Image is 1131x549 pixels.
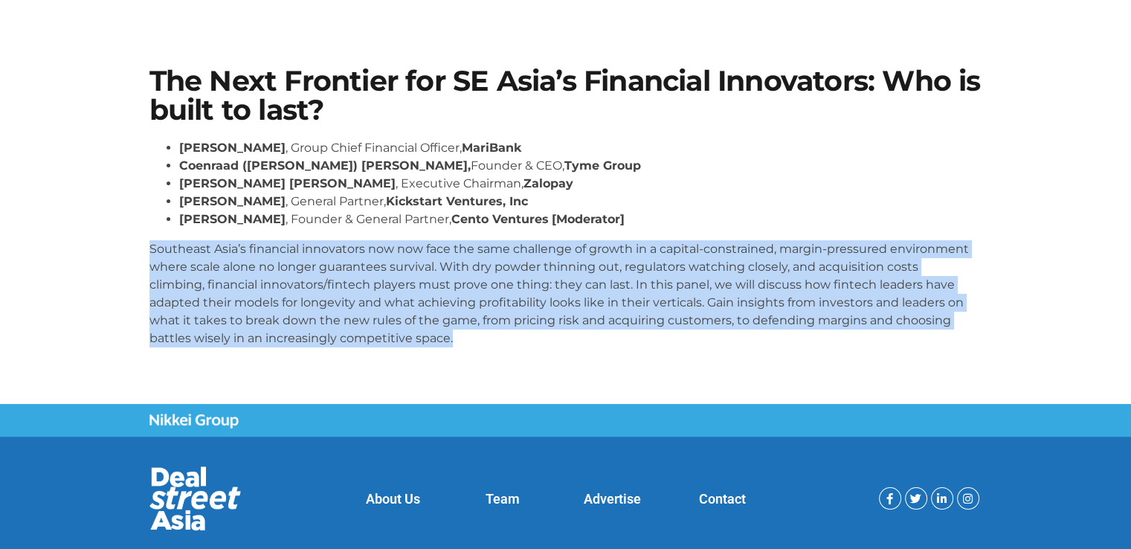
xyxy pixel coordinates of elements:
strong: Kickstart Ventures, Inc [386,194,528,208]
strong: Coenraad ([PERSON_NAME]) [PERSON_NAME], [179,158,471,173]
li: , General Partner, [179,193,982,211]
a: Contact [699,491,746,507]
strong: [PERSON_NAME] [179,141,286,155]
strong: [Moderator] [552,212,625,226]
li: , Executive Chairman, [179,175,982,193]
strong: Zalopay [523,176,573,190]
img: Nikkei Group [149,414,239,428]
strong: Tyme Group [564,158,641,173]
li: , Group Chief Financial Officer, [179,139,982,157]
li: Founder & CEO, [179,157,982,175]
strong: Cento Ventures [451,212,549,226]
li: , Founder & General Partner, [179,211,982,228]
a: Advertise [584,491,641,507]
a: About Us [366,491,420,507]
strong: [PERSON_NAME] [179,194,286,208]
p: Southeast Asia’s financial innovators now now face the same challenge of growth in a capital-cons... [149,240,982,347]
a: Team [486,491,520,507]
h1: The Next Frontier for SE Asia’s Financial Innovators: Who is built to last? [149,67,982,124]
strong: [PERSON_NAME] [179,212,286,226]
strong: [PERSON_NAME] [PERSON_NAME] [179,176,396,190]
strong: MariBank [462,141,521,155]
